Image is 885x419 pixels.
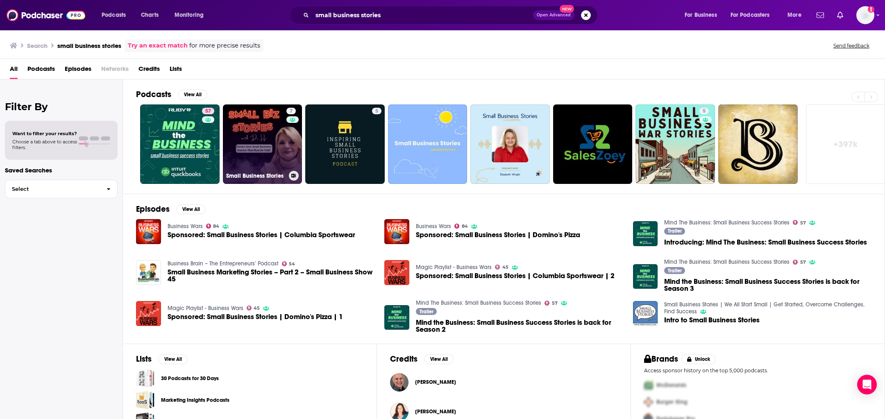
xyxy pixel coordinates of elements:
[289,262,295,266] span: 54
[856,6,874,24] button: Show profile menu
[685,9,717,21] span: For Business
[664,239,867,246] a: Introducing: Mind The Business: Small Business Success Stories
[136,354,152,364] h2: Lists
[664,258,790,265] a: Mind The Business: Small Business Success Stories
[800,260,806,264] span: 57
[641,394,656,410] img: Second Pro Logo
[136,260,161,285] img: Small Business Marketing Stories – Part 2 – Small Business Show 45
[868,6,874,13] svg: Add a profile image
[5,101,118,113] h2: Filter By
[782,9,812,22] button: open menu
[223,104,302,184] a: 7Small Business Stories
[65,62,91,79] a: Episodes
[136,301,161,326] a: Sponsored: Small Business Stories | Domino's Pizza | 1
[312,9,533,22] input: Search podcasts, credits, & more...
[462,224,468,228] span: 84
[800,221,806,225] span: 57
[668,229,682,233] span: Trailer
[205,107,211,116] span: 57
[168,305,243,312] a: Magic Playlist - Business Wars
[679,9,727,22] button: open menu
[168,313,343,320] a: Sponsored: Small Business Stories | Domino's Pizza | 1
[206,224,220,229] a: 84
[787,9,801,21] span: More
[793,260,806,265] a: 57
[136,369,154,387] a: 30 Podcasts for 30 Days
[168,269,375,283] a: Small Business Marketing Stories – Part 2 – Small Business Show 45
[502,265,508,269] span: 45
[424,354,454,364] button: View All
[415,408,456,415] span: [PERSON_NAME]
[416,231,580,238] a: Sponsored: Small Business Stories | Domino's Pizza
[635,104,715,184] a: 5
[560,5,574,13] span: New
[390,369,617,395] button: Michael de GrootMichael de Groot
[656,382,686,389] span: McDonalds
[136,219,161,244] img: Sponsored: Small Business Stories | Columbia Sportswear
[384,260,409,285] img: Sponsored: Small Business Stories | Columbia Sportswear | 2
[454,224,468,229] a: 84
[416,264,492,271] a: Magic Playlist - Business Wars
[633,301,658,326] a: Intro to Small Business Stories
[664,278,871,292] a: Mind the Business: Small Business Success Stories is back for Season 3
[176,204,206,214] button: View All
[703,107,706,116] span: 5
[254,306,260,310] span: 45
[140,104,220,184] a: 57
[725,9,782,22] button: open menu
[136,204,170,214] h2: Episodes
[286,108,296,114] a: 7
[27,42,48,50] h3: Search
[168,223,203,230] a: Business Wars
[644,354,678,364] h2: Brands
[633,221,658,246] img: Introducing: Mind The Business: Small Business Success Stories
[161,396,229,405] a: Marketing Insights Podcasts
[552,301,558,305] span: 57
[168,231,355,238] a: Sponsored: Small Business Stories | Columbia Sportswear
[533,10,574,20] button: Open AdvancedNew
[390,373,408,392] img: Michael de Groot
[416,272,615,279] a: Sponsored: Small Business Stories | Columbia Sportswear | 2
[375,107,378,116] span: 5
[136,204,206,214] a: EpisodesView All
[537,13,571,17] span: Open Advanced
[136,391,154,409] a: Marketing Insights Podcasts
[856,6,874,24] span: Logged in as ehladik
[420,309,433,314] span: Trailer
[415,408,456,415] a: Phyllis Nichols
[793,220,806,225] a: 57
[415,379,456,385] a: Michael de Groot
[834,8,846,22] a: Show notifications dropdown
[101,62,129,79] span: Networks
[12,131,77,136] span: Want to filter your results?
[226,172,286,179] h3: Small Business Stories
[27,62,55,79] span: Podcasts
[7,7,85,23] a: Podchaser - Follow, Share and Rate Podcasts
[668,268,682,273] span: Trailer
[384,305,409,330] img: Mind the Business: Small Business Success Stories is back for Season 2
[141,9,159,21] span: Charts
[170,62,182,79] a: Lists
[247,306,260,310] a: 45
[390,354,418,364] h2: Credits
[813,8,827,22] a: Show notifications dropdown
[664,317,760,324] a: Intro to Small Business Stories
[416,319,623,333] a: Mind the Business: Small Business Success Stories is back for Season 2
[5,186,100,192] span: Select
[138,62,160,79] a: Credits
